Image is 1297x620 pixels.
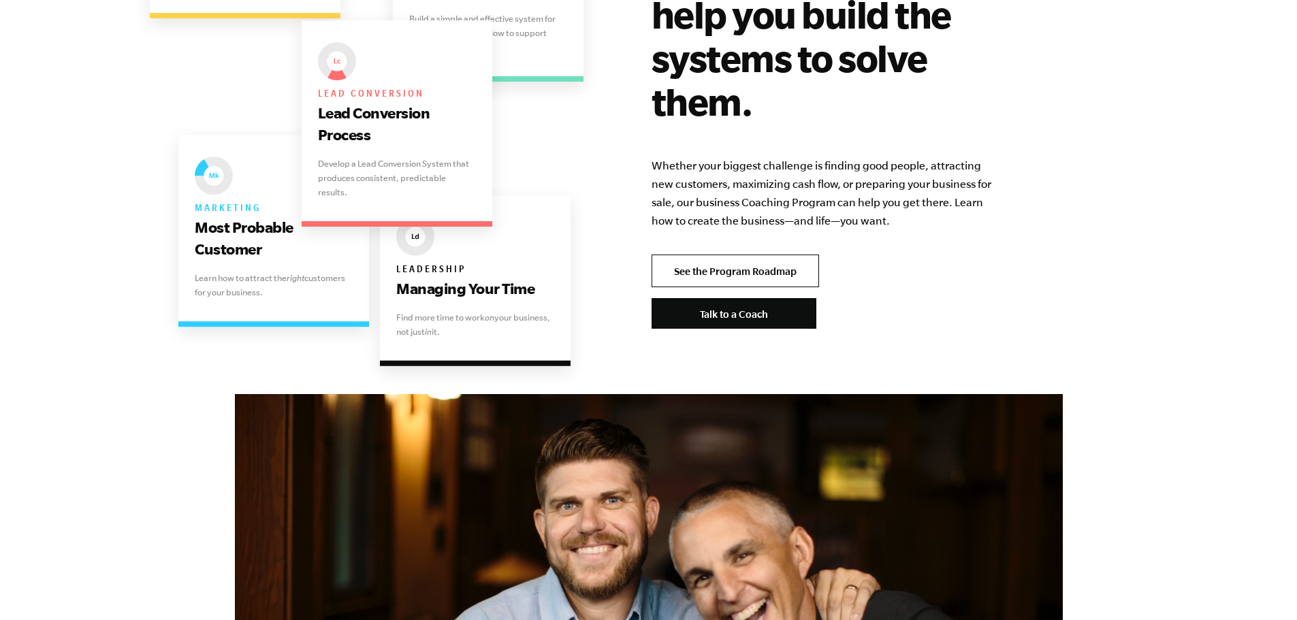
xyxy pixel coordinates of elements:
[195,157,233,195] img: EMyth The Seven Essential Systems: Marketing
[700,308,768,320] span: Talk to a Coach
[652,255,819,287] a: See the Program Roadmap
[195,271,353,299] p: Learn how to attract the customers for your business.
[652,298,816,329] a: Talk to a Coach
[195,216,353,260] h3: Most Probable Customer
[396,310,554,339] p: Find more time to work your business, not just it.
[652,157,995,230] p: Whether your biggest challenge is finding good people, attracting new customers, maximizing cash ...
[195,200,353,216] h6: Marketing
[425,327,432,337] i: in
[1229,555,1297,620] iframe: Chat Widget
